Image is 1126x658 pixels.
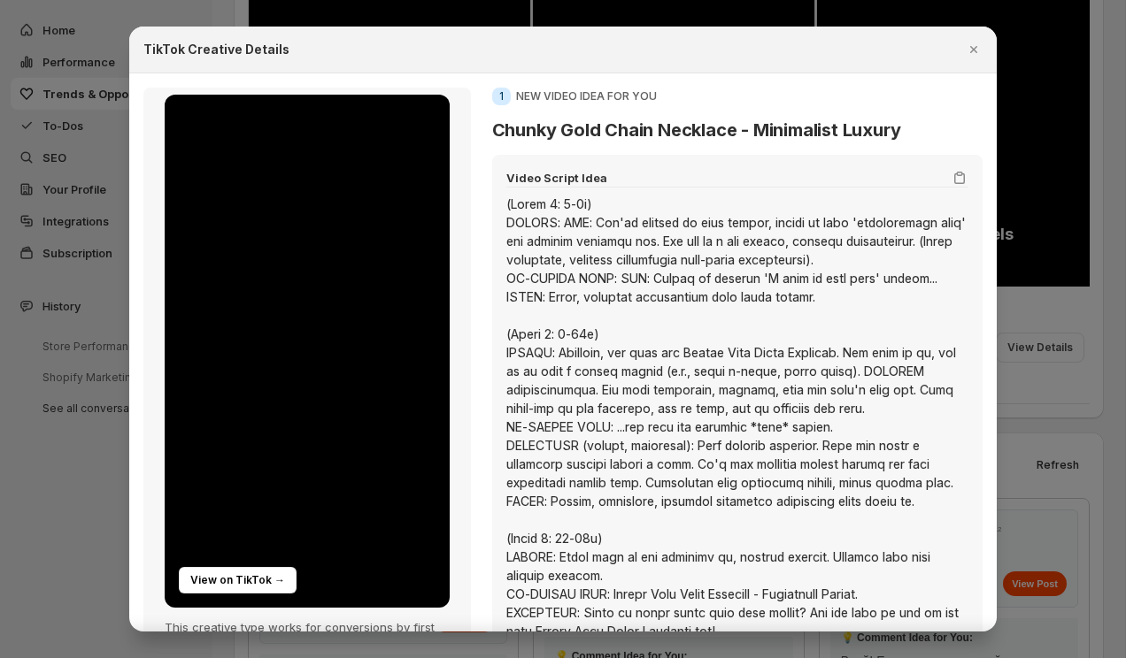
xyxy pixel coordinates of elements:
[179,567,297,593] a: View on TikTok →
[492,119,983,141] h3: Chunky Gold Chain Necklace - Minimalist Luxury
[165,620,435,652] span: This creative type works for conversions by first hooking viewers with engaging,
[516,89,657,103] p: NEW VIDEO IDEA FOR YOU
[499,89,504,103] span: 1
[961,37,986,62] button: Close
[506,169,607,187] h5: Video Script Idea
[143,41,289,58] h2: TikTok Creative Details
[951,169,968,187] button: Copy script
[165,89,449,613] iframe: TikTok Video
